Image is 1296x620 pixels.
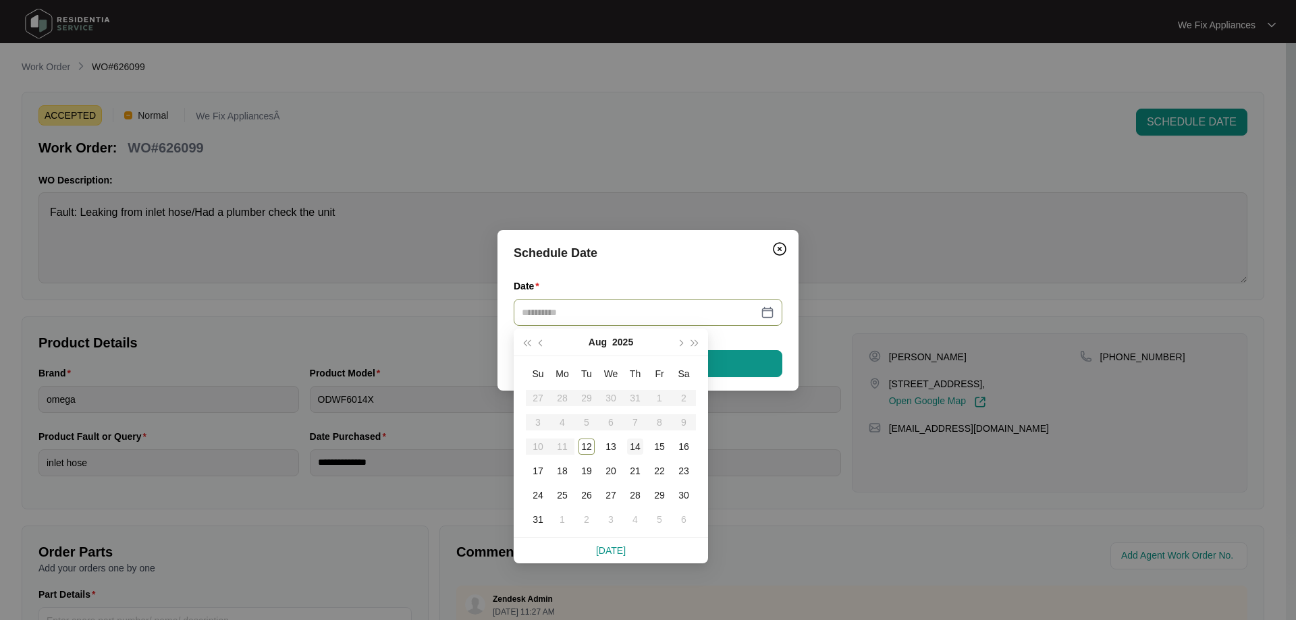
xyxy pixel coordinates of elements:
div: 23 [676,463,692,479]
th: Mo [550,362,574,386]
td: 2025-08-15 [647,434,672,459]
div: 27 [603,487,619,503]
img: closeCircle [772,241,788,257]
td: 2025-08-13 [599,434,623,459]
td: 2025-08-25 [550,483,574,507]
div: 24 [530,487,546,503]
div: 5 [651,511,668,528]
div: 4 [627,511,643,528]
td: 2025-09-01 [550,507,574,532]
div: 17 [530,463,546,479]
div: 31 [530,511,546,528]
div: 16 [676,439,692,455]
th: Sa [672,362,696,386]
td: 2025-08-16 [672,434,696,459]
td: 2025-09-03 [599,507,623,532]
div: 22 [651,463,668,479]
td: 2025-08-28 [623,483,647,507]
td: 2025-09-04 [623,507,647,532]
th: Su [526,362,550,386]
div: 18 [554,463,570,479]
td: 2025-08-29 [647,483,672,507]
td: 2025-08-17 [526,459,550,483]
div: 26 [578,487,595,503]
div: 12 [578,439,595,455]
div: 21 [627,463,643,479]
div: 19 [578,463,595,479]
div: 20 [603,463,619,479]
div: 30 [676,487,692,503]
td: 2025-08-19 [574,459,599,483]
div: 15 [651,439,668,455]
td: 2025-09-05 [647,507,672,532]
div: 6 [676,511,692,528]
div: Schedule Date [514,244,782,262]
td: 2025-08-21 [623,459,647,483]
td: 2025-08-12 [574,434,599,459]
th: Th [623,362,647,386]
td: 2025-09-02 [574,507,599,532]
td: 2025-08-22 [647,459,672,483]
div: 25 [554,487,570,503]
th: Fr [647,362,672,386]
td: 2025-08-24 [526,483,550,507]
td: 2025-08-20 [599,459,623,483]
label: Date [514,279,545,293]
td: 2025-08-30 [672,483,696,507]
td: 2025-08-31 [526,507,550,532]
th: Tu [574,362,599,386]
div: 1 [554,511,570,528]
button: 2025 [612,329,633,356]
div: 2 [578,511,595,528]
td: 2025-08-18 [550,459,574,483]
a: [DATE] [596,545,626,556]
td: 2025-08-27 [599,483,623,507]
td: 2025-08-23 [672,459,696,483]
div: 13 [603,439,619,455]
div: 29 [651,487,668,503]
th: We [599,362,623,386]
button: Close [769,238,790,260]
div: 3 [603,511,619,528]
td: 2025-08-14 [623,434,647,459]
input: Date [522,305,758,320]
button: Aug [589,329,607,356]
div: 14 [627,439,643,455]
div: 28 [627,487,643,503]
td: 2025-09-06 [672,507,696,532]
td: 2025-08-26 [574,483,599,507]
